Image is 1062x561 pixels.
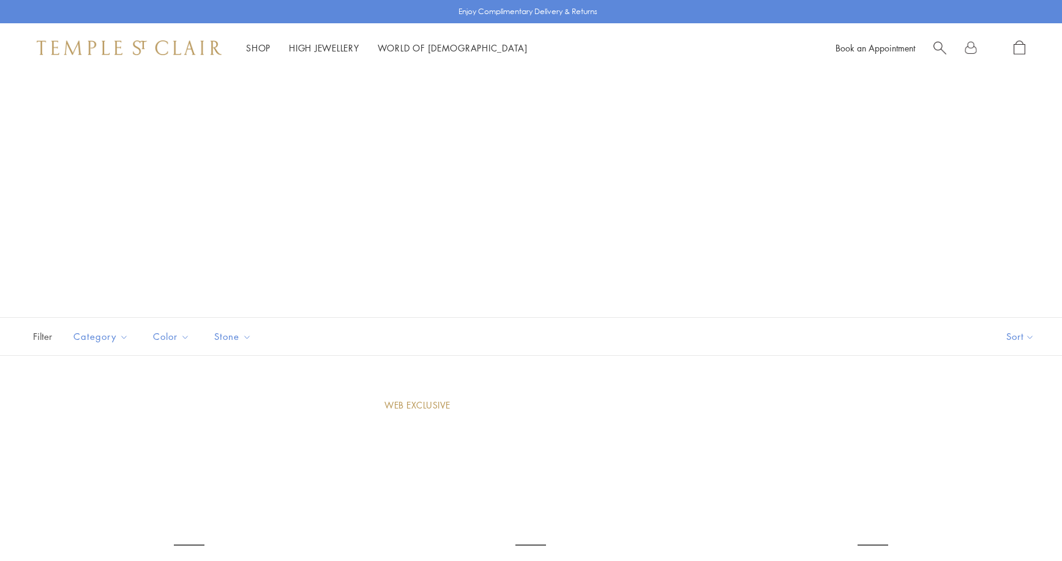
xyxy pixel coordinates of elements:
a: Search [933,40,946,56]
a: Book an Appointment [836,42,915,54]
div: Web Exclusive [384,399,451,412]
a: Open Shopping Bag [1014,40,1025,56]
span: Color [147,329,199,344]
button: Category [64,323,138,350]
button: Color [144,323,199,350]
a: ShopShop [246,42,271,54]
span: Category [67,329,138,344]
a: High JewelleryHigh Jewellery [289,42,359,54]
button: Stone [205,323,261,350]
p: Enjoy Complimentary Delivery & Returns [458,6,597,18]
img: Temple St. Clair [37,40,222,55]
span: Stone [208,329,261,344]
button: Show sort by [979,318,1062,355]
a: World of [DEMOGRAPHIC_DATA]World of [DEMOGRAPHIC_DATA] [378,42,528,54]
nav: Main navigation [246,40,528,56]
